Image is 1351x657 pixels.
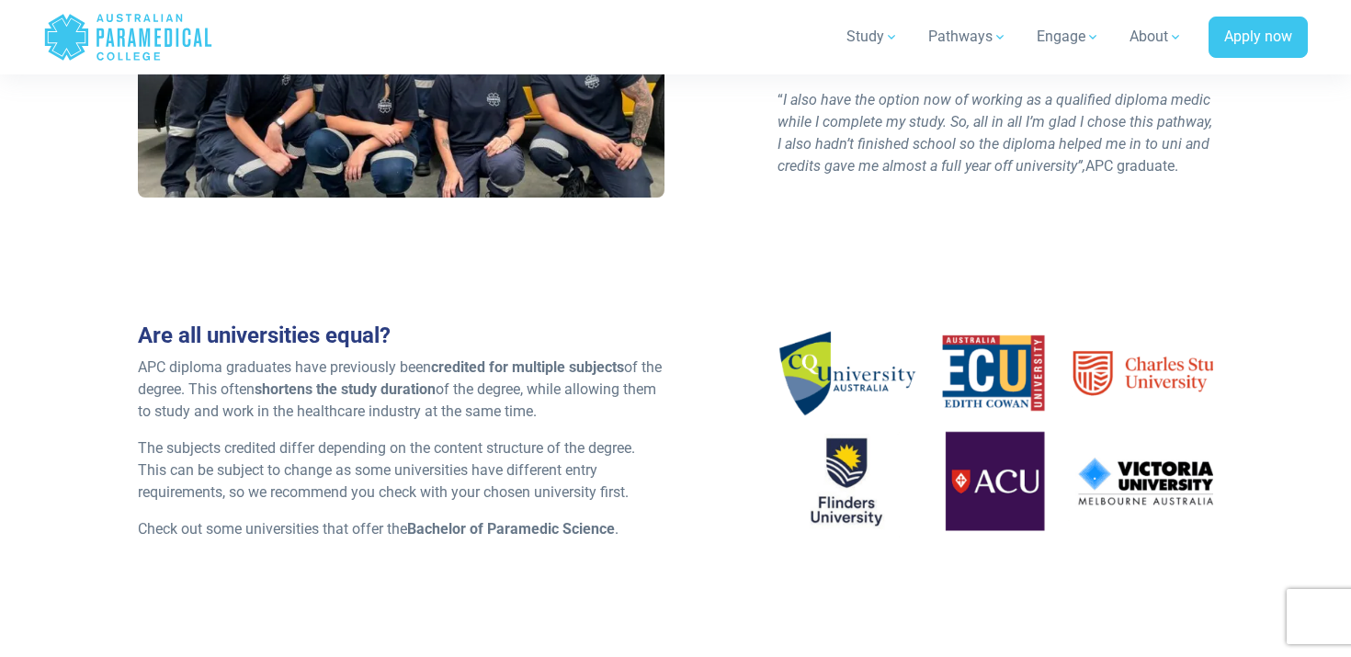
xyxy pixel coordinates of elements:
h3: Are all universities equal? [138,323,664,349]
a: Apply now [1209,17,1308,59]
a: Study [835,11,910,62]
a: Australian Paramedical College [43,7,213,67]
em: I also have the option now of working as a qualified diploma medic while I complete my study. So,... [778,91,1212,175]
p: The subjects credited differ depending on the content structure of the degree. This can be subjec... [138,437,664,504]
a: Pathways [917,11,1018,62]
strong: credited for multiple subjects [431,358,624,376]
p: “ APC graduate. [778,89,1212,177]
a: About [1118,11,1194,62]
p: Check out some universities that offer the . [138,518,664,540]
p: APC diploma graduates have previously been of the degree. This often of the degree, while allowin... [138,357,664,423]
a: Engage [1026,11,1111,62]
strong: shortens the study duration [255,380,436,398]
strong: Bachelor of Paramedic Science [407,520,615,538]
